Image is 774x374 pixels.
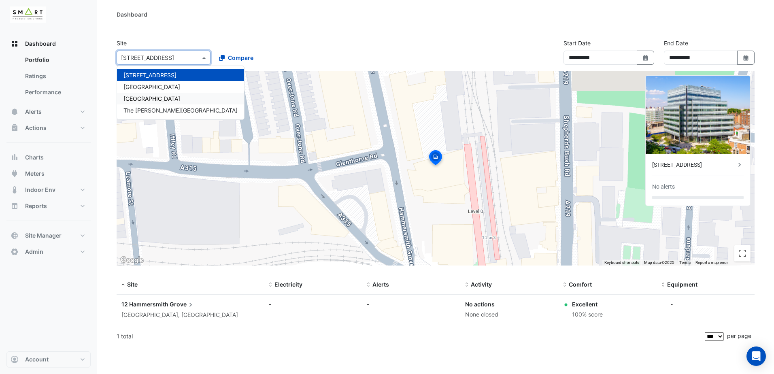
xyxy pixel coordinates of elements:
label: Start Date [563,39,591,47]
div: [STREET_ADDRESS] [652,161,736,169]
span: [STREET_ADDRESS] [123,72,176,79]
button: Toggle fullscreen view [734,245,751,261]
div: Dashboard [117,10,147,19]
span: Site [127,281,138,288]
fa-icon: Select Date [642,54,649,61]
span: 12 Hammersmith [121,301,168,308]
span: Electricity [274,281,302,288]
img: Company Logo [10,6,46,23]
div: - [269,300,357,308]
a: Ratings [19,68,91,84]
div: No alerts [652,183,675,191]
div: Open Intercom Messenger [746,346,766,366]
div: 1 total [117,326,703,346]
span: Alerts [25,108,42,116]
span: Grove [170,300,195,309]
div: 100% score [572,310,603,319]
div: Dashboard [6,52,91,104]
span: Compare [228,53,253,62]
span: Actions [25,124,47,132]
button: Dashboard [6,36,91,52]
button: Indoor Env [6,182,91,198]
span: Comfort [569,281,592,288]
a: Terms [679,260,691,265]
fa-icon: Select Date [742,54,750,61]
span: Admin [25,248,43,256]
span: Indoor Env [25,186,55,194]
div: - [670,300,673,308]
img: Google [119,255,145,266]
span: [GEOGRAPHIC_DATA] [123,83,180,90]
span: Activity [471,281,492,288]
app-icon: Meters [11,170,19,178]
app-icon: Indoor Env [11,186,19,194]
span: Account [25,355,49,363]
button: Alerts [6,104,91,120]
span: Dashboard [25,40,56,48]
app-icon: Actions [11,124,19,132]
a: No actions [465,301,495,308]
div: Excellent [572,300,603,308]
button: Reports [6,198,91,214]
span: Charts [25,153,44,161]
span: The [PERSON_NAME][GEOGRAPHIC_DATA] [123,107,238,114]
ng-dropdown-panel: Options list [117,66,245,120]
app-icon: Dashboard [11,40,19,48]
span: per page [727,332,751,339]
img: site-pin-selected.svg [427,149,444,168]
span: Site Manager [25,232,62,240]
a: Performance [19,84,91,100]
label: End Date [664,39,688,47]
button: Compare [214,51,259,65]
app-icon: Site Manager [11,232,19,240]
app-icon: Admin [11,248,19,256]
img: 12 Hammersmith Grove [646,76,750,154]
button: Actions [6,120,91,136]
button: Keyboard shortcuts [604,260,639,266]
button: Admin [6,244,91,260]
app-icon: Alerts [11,108,19,116]
a: Report a map error [695,260,728,265]
a: Portfolio [19,52,91,68]
span: Equipment [667,281,697,288]
div: None closed [465,310,553,319]
span: Reports [25,202,47,210]
span: Alerts [372,281,389,288]
button: Account [6,351,91,368]
button: Meters [6,166,91,182]
button: Site Manager [6,227,91,244]
div: [GEOGRAPHIC_DATA], [GEOGRAPHIC_DATA] [121,310,259,320]
app-icon: Reports [11,202,19,210]
span: [GEOGRAPHIC_DATA] [123,95,180,102]
button: Charts [6,149,91,166]
app-icon: Charts [11,153,19,161]
div: - [367,300,455,308]
span: Map data ©2025 [644,260,674,265]
span: Meters [25,170,45,178]
label: Site [117,39,127,47]
a: Open this area in Google Maps (opens a new window) [119,255,145,266]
